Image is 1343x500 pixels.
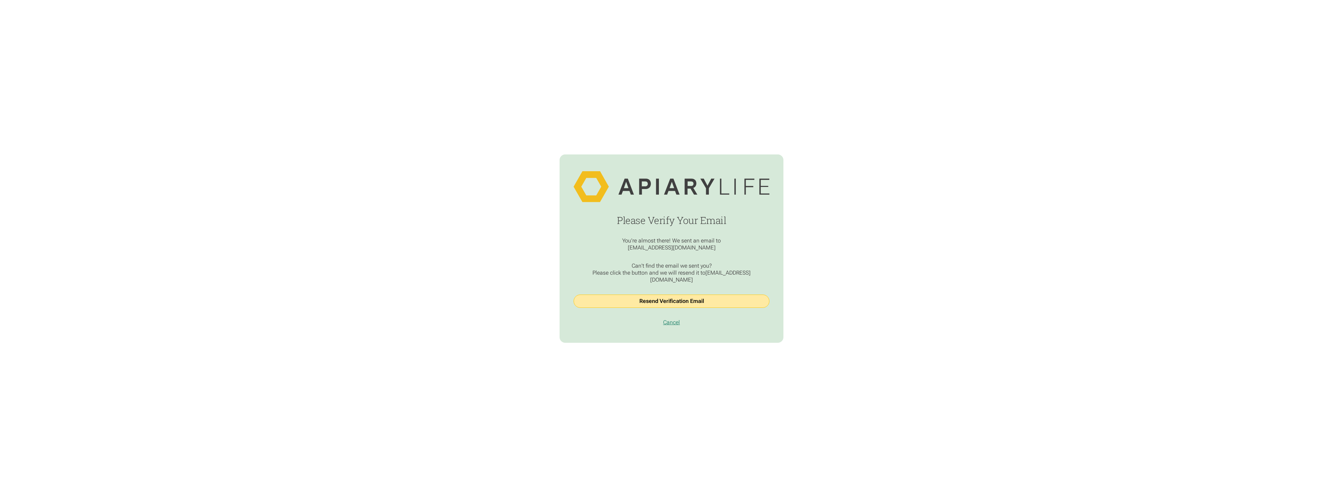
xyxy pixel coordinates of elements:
h1: Please Verify Your Email [574,215,769,226]
div: You're almost there! We sent an email to [574,237,769,251]
div: Can't find the email we sent you? Please click the button and we will resend it to [574,262,769,283]
a: Cancel [663,316,680,329]
span: [EMAIL_ADDRESS][DOMAIN_NAME] [650,269,751,283]
button: Resend Verification Email [574,295,769,308]
span: [EMAIL_ADDRESS][DOMAIN_NAME] [628,244,716,251]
